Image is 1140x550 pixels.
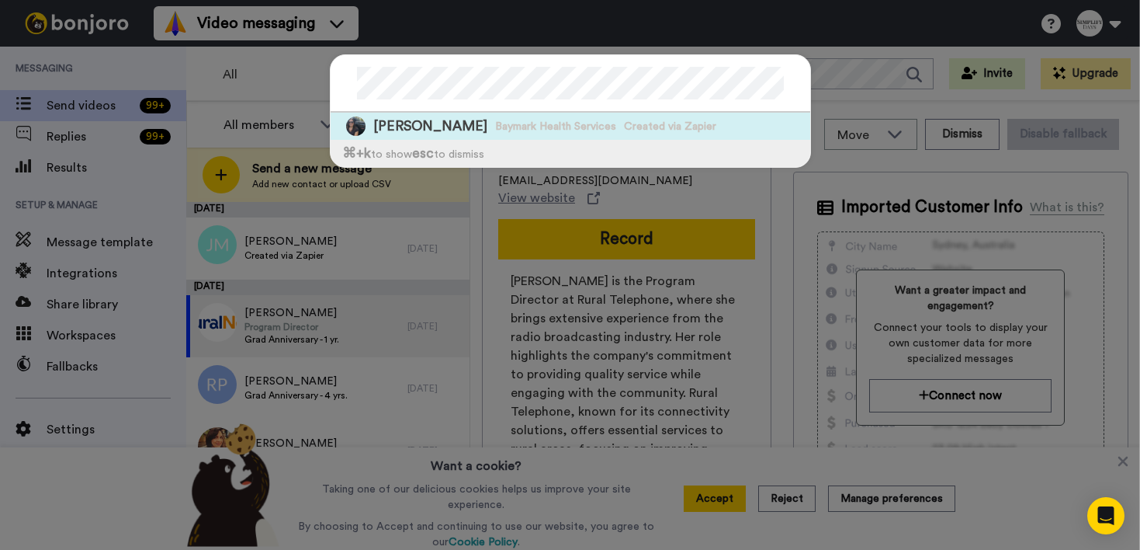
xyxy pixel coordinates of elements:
[331,113,810,140] a: Image of Paula Zepernick[PERSON_NAME]Baymark Health ServicesCreated via Zapier
[331,140,810,167] div: to show to dismiss
[1087,497,1124,534] div: Open Intercom Messenger
[412,147,434,160] span: esc
[624,119,716,134] span: Created via Zapier
[495,119,616,134] span: Baymark Health Services
[342,147,371,160] span: ⌘ +k
[346,117,366,136] img: Image of Paula Zepernick
[373,117,487,136] span: [PERSON_NAME]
